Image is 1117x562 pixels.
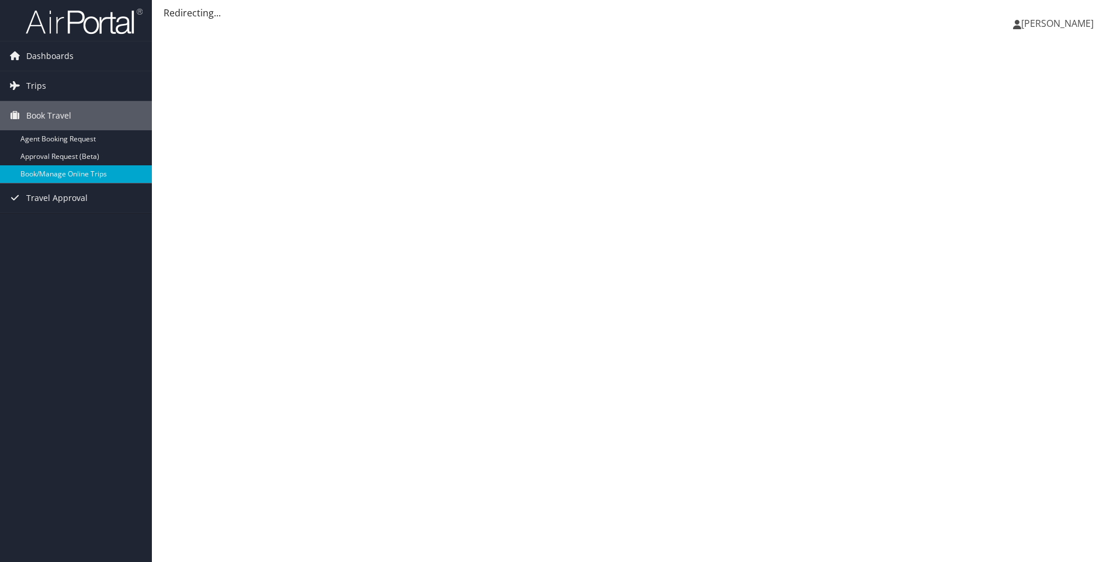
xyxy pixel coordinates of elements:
[1021,17,1094,30] span: [PERSON_NAME]
[26,71,46,100] span: Trips
[26,8,143,35] img: airportal-logo.png
[1013,6,1105,41] a: [PERSON_NAME]
[26,41,74,71] span: Dashboards
[26,183,88,213] span: Travel Approval
[26,101,71,130] span: Book Travel
[164,6,1105,20] div: Redirecting...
